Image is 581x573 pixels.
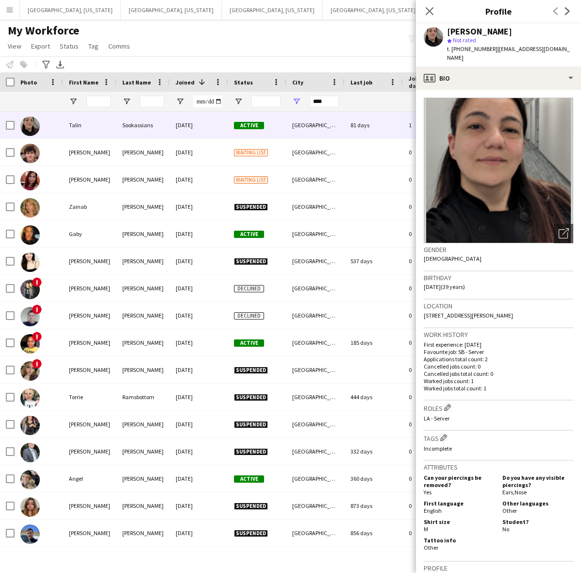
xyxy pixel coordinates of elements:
img: Angelica Watkins [20,334,40,354]
div: [DATE] [170,112,228,138]
div: [DATE] [170,356,228,383]
div: 0 [403,492,466,519]
input: City Filter Input [310,96,339,107]
p: Favourite job: SB - Server [424,348,573,355]
div: [DATE] [170,384,228,410]
div: [PERSON_NAME] [116,492,170,519]
div: 81 days [345,112,403,138]
a: Comms [104,40,134,52]
h3: Profile [416,5,581,17]
span: Comms [108,42,130,51]
div: [PERSON_NAME] [116,438,170,465]
div: [GEOGRAPHIC_DATA] [286,356,345,383]
div: [DATE] [170,520,228,546]
span: [STREET_ADDRESS][PERSON_NAME] [424,312,513,319]
img: Mackenzie Somogyi [20,361,40,381]
span: Active [234,231,264,238]
div: [PERSON_NAME] [63,302,116,329]
button: Open Filter Menu [122,97,131,106]
input: Last Name Filter Input [140,96,164,107]
div: 0 [403,411,466,438]
div: [PERSON_NAME] [116,193,170,220]
span: ! [32,359,42,369]
button: Open Filter Menu [292,97,301,106]
div: [PERSON_NAME] [116,411,170,438]
input: Status Filter Input [251,96,281,107]
div: Ramsbottom [116,384,170,410]
app-action-btn: Export XLSX [54,59,66,70]
span: Jobs (last 90 days) [409,75,448,89]
div: [GEOGRAPHIC_DATA] [286,465,345,492]
span: Not rated [453,36,476,44]
p: Cancelled jobs count: 0 [424,363,573,370]
img: Zainab Abdullah [20,198,40,218]
div: Bio [416,67,581,90]
span: Suspended [234,203,268,211]
div: [DATE] [170,220,228,247]
span: Other [502,507,517,514]
span: Photo [20,79,37,86]
div: [PERSON_NAME] [116,275,170,302]
div: 0 [403,329,466,356]
img: Anne Baker [20,416,40,435]
div: [GEOGRAPHIC_DATA] [286,275,345,302]
span: [DEMOGRAPHIC_DATA] [424,255,481,262]
div: [GEOGRAPHIC_DATA] [286,384,345,410]
h5: Can your piercings be removed? [424,474,495,489]
p: First experience: [DATE] [424,341,573,348]
span: Active [234,122,264,129]
button: [GEOGRAPHIC_DATA], [US_STATE] [323,0,424,19]
div: Open photos pop-in [554,224,573,243]
h5: Student? [502,518,573,525]
span: City [292,79,303,86]
span: English [424,507,442,514]
div: [GEOGRAPHIC_DATA] [286,193,345,220]
app-action-btn: Advanced filters [40,59,52,70]
a: Export [27,40,54,52]
div: [DATE] [170,492,228,519]
div: [PERSON_NAME] [63,275,116,302]
div: 0 [403,166,466,193]
span: Last job [350,79,372,86]
span: Suspended [234,421,268,428]
span: LA - Server [424,415,449,422]
div: [PERSON_NAME] [116,139,170,166]
span: Status [60,42,79,51]
div: [PERSON_NAME] [63,492,116,519]
span: First Name [69,79,99,86]
div: [GEOGRAPHIC_DATA] [286,166,345,193]
button: [GEOGRAPHIC_DATA], [US_STATE] [121,0,222,19]
p: Incomplete [424,445,573,452]
div: [GEOGRAPHIC_DATA] [286,112,345,138]
p: Applications total count: 2 [424,355,573,363]
div: 360 days [345,465,403,492]
button: [GEOGRAPHIC_DATA], [US_STATE] [20,0,121,19]
h3: Profile [424,564,573,573]
div: [DATE] [170,193,228,220]
div: [PERSON_NAME] [116,356,170,383]
div: [PERSON_NAME] [63,166,116,193]
span: Suspended [234,530,268,537]
img: Torrie Ramsbottom [20,388,40,408]
span: Tag [88,42,99,51]
div: [PERSON_NAME] [63,520,116,546]
div: 444 days [345,384,403,410]
span: Other [424,544,438,551]
span: ! [32,332,42,341]
div: [GEOGRAPHIC_DATA] [286,438,345,465]
span: No [502,525,509,533]
button: [GEOGRAPHIC_DATA], [US_STATE] [222,0,323,19]
div: [PERSON_NAME] [116,302,170,329]
h5: Other languages [502,500,573,507]
div: 0 [403,193,466,220]
div: [PERSON_NAME] [63,139,116,166]
span: Nose [515,489,527,496]
h5: Do you have any visible piercings? [502,474,573,489]
span: Suspended [234,448,268,455]
img: Nayeli Martinez [20,280,40,299]
span: Waiting list [234,149,268,156]
button: Open Filter Menu [176,97,184,106]
img: Tara Romero [20,171,40,190]
div: 537 days [345,248,403,274]
h3: Gender [424,245,573,254]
